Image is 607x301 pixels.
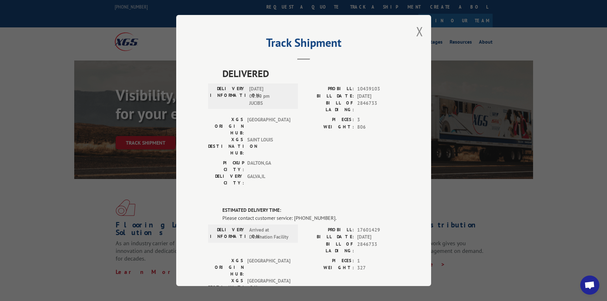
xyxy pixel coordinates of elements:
[247,136,290,156] span: SAINT LOUIS
[208,277,244,297] label: XGS DESTINATION HUB:
[357,116,399,124] span: 3
[357,93,399,100] span: [DATE]
[357,100,399,113] span: 2846733
[304,226,354,234] label: PROBILL:
[249,85,292,107] span: [DATE] 01:10 pm JUCIBS
[357,226,399,234] span: 17601429
[580,276,599,295] div: Open chat
[304,116,354,124] label: PIECES:
[304,257,354,265] label: PIECES:
[222,214,399,222] div: Please contact customer service: [PHONE_NUMBER].
[208,160,244,173] label: PICKUP CITY:
[208,38,399,50] h2: Track Shipment
[357,85,399,93] span: 10439103
[208,257,244,277] label: XGS ORIGIN HUB:
[304,124,354,131] label: WEIGHT:
[208,136,244,156] label: XGS DESTINATION HUB:
[210,226,246,241] label: DELIVERY INFORMATION:
[304,93,354,100] label: BILL DATE:
[304,85,354,93] label: PROBILL:
[416,23,423,40] button: Close modal
[222,207,399,214] label: ESTIMATED DELIVERY TIME:
[247,277,290,297] span: [GEOGRAPHIC_DATA]
[304,100,354,113] label: BILL OF LADING:
[304,264,354,272] label: WEIGHT:
[247,257,290,277] span: [GEOGRAPHIC_DATA]
[247,116,290,136] span: [GEOGRAPHIC_DATA]
[247,160,290,173] span: DALTON , GA
[208,116,244,136] label: XGS ORIGIN HUB:
[357,257,399,265] span: 1
[249,226,292,241] span: Arrived at Destination Facility
[304,233,354,241] label: BILL DATE:
[247,173,290,186] span: GALVA , IL
[357,124,399,131] span: 806
[357,233,399,241] span: [DATE]
[210,85,246,107] label: DELIVERY INFORMATION:
[357,264,399,272] span: 327
[222,66,399,81] span: DELIVERED
[304,241,354,254] label: BILL OF LADING:
[357,241,399,254] span: 2846733
[208,173,244,186] label: DELIVERY CITY:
